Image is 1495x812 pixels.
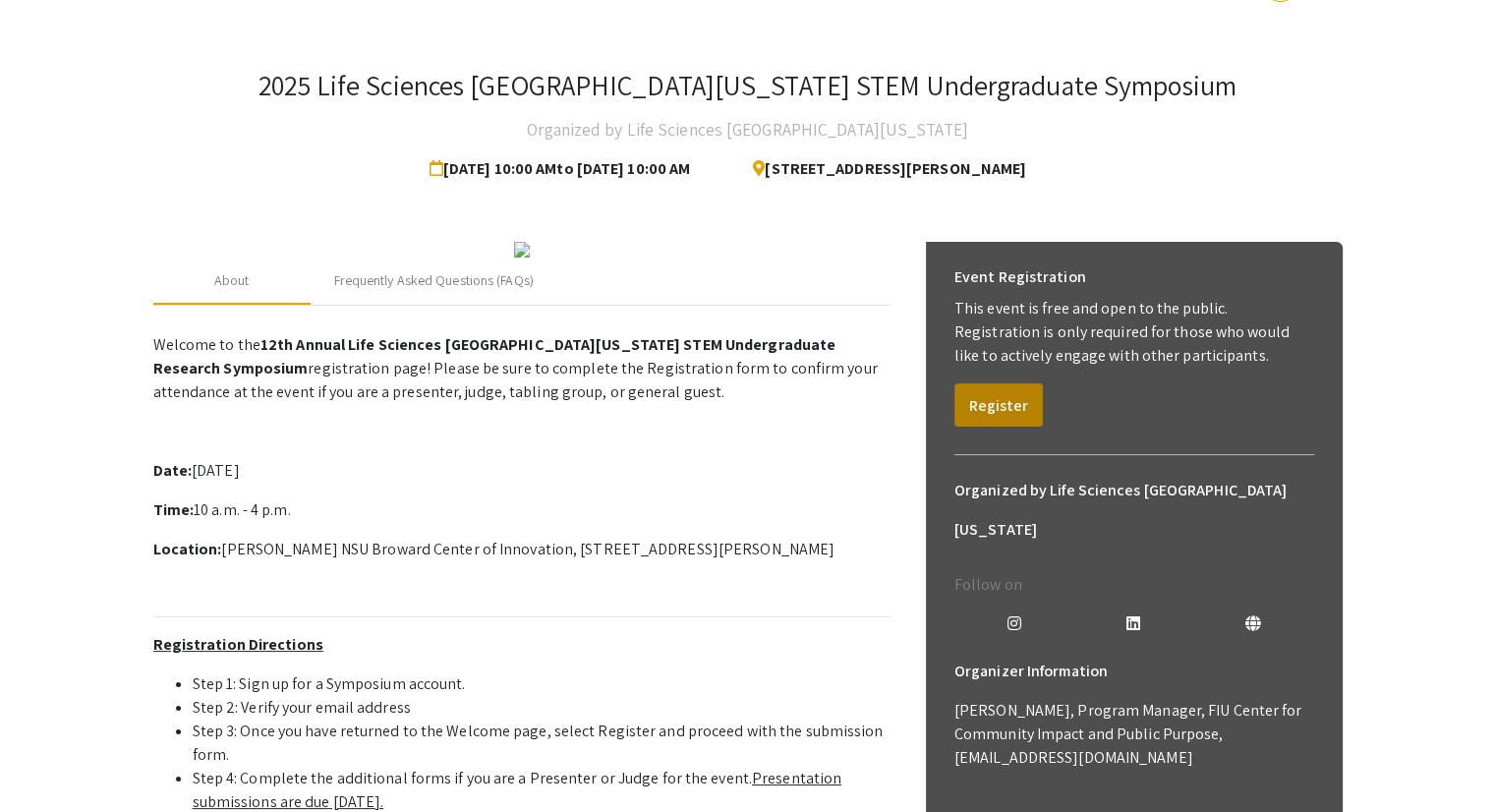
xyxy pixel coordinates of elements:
iframe: Chat [15,724,84,797]
h6: Organizer Information [954,652,1314,691]
img: 32153a09-f8cb-4114-bf27-cfb6bc84fc69.png [514,242,530,258]
h4: Organized by Life Sciences [GEOGRAPHIC_DATA][US_STATE] [527,110,967,149]
p: 10 a.m. - 4 p.m. [153,498,891,522]
u: Registration Directions [153,634,323,655]
h6: Organized by Life Sciences [GEOGRAPHIC_DATA][US_STATE] [954,471,1314,550]
li: Step 3: Once you have returned to the Welcome page, select Register and proceed with the submissi... [193,720,891,767]
span: [DATE] 10:00 AM to [DATE] 10:00 AM [430,149,698,189]
h3: 2025 Life Sciences [GEOGRAPHIC_DATA][US_STATE] STEM Undergraduate Symposium [259,69,1236,102]
button: Register [954,383,1043,427]
strong: Location: [153,539,222,559]
p: Follow on [954,573,1314,597]
span: [STREET_ADDRESS][PERSON_NAME] [737,149,1026,189]
strong: Time: [153,499,195,520]
p: [PERSON_NAME] NSU Broward Center of Innovation, [STREET_ADDRESS][PERSON_NAME] [153,538,891,561]
h6: Event Registration [954,258,1086,297]
li: Step 2: Verify your email address [193,696,891,720]
strong: Date: [153,460,193,481]
p: This event is free and open to the public. Registration is only required for those who would like... [954,297,1314,368]
div: About [214,270,250,291]
div: Frequently Asked Questions (FAQs) [334,270,534,291]
p: [PERSON_NAME], Program Manager, FIU Center for Community Impact and Public Purpose, [EMAIL_ADDRES... [954,699,1314,770]
p: Welcome to the registration page! Please be sure to complete the Registration form to confirm you... [153,333,891,404]
strong: 12th Annual Life Sciences [GEOGRAPHIC_DATA][US_STATE] STEM Undergraduate Research Symposium [153,334,836,378]
p: [DATE] [153,459,891,483]
li: Step 1: Sign up for a Symposium account. [193,672,891,696]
